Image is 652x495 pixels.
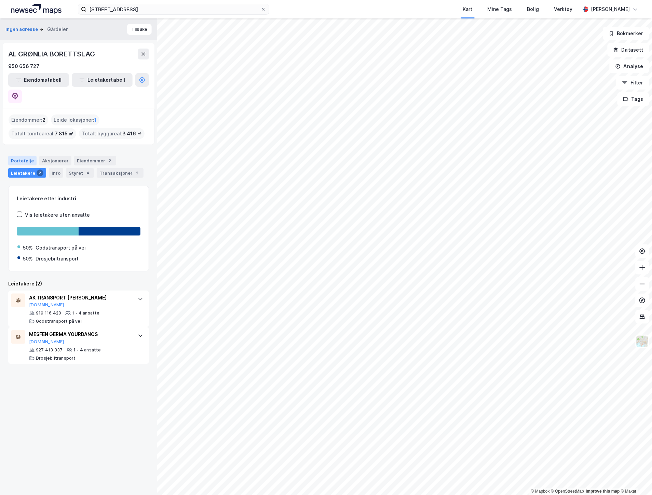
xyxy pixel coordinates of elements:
[55,130,73,138] span: 7 815 ㎡
[97,168,144,178] div: Transaksjoner
[36,244,86,252] div: Godstransport på vei
[84,170,91,176] div: 4
[73,347,101,353] div: 1 - 4 ansatte
[66,168,94,178] div: Styret
[618,462,652,495] iframe: Chat Widget
[586,489,620,494] a: Improve this map
[29,294,131,302] div: AK TRANSPORT [PERSON_NAME]
[25,211,90,219] div: Vis leietakere uten ansatte
[36,255,79,263] div: Drosjebiltransport
[636,335,649,348] img: Z
[618,462,652,495] div: Kontrollprogram for chat
[617,92,649,106] button: Tags
[94,116,97,124] span: 1
[554,5,573,13] div: Verktøy
[17,195,140,203] div: Leietakere etter industri
[616,76,649,90] button: Filter
[36,310,61,316] div: 919 116 420
[610,59,649,73] button: Analyse
[29,302,64,308] button: [DOMAIN_NAME]
[8,62,39,70] div: 950 656 727
[107,157,113,164] div: 2
[72,310,100,316] div: 1 - 4 ansatte
[86,4,261,14] input: Søk på adresse, matrikkel, gårdeiere, leietakere eller personer
[134,170,141,176] div: 2
[39,156,71,165] div: Aksjonærer
[527,5,539,13] div: Bolig
[8,168,46,178] div: Leietakere
[463,5,473,13] div: Kart
[29,330,131,338] div: MESFEN GERMA YOURDANOS
[72,73,133,87] button: Leietakertabell
[127,24,152,35] button: Tilbake
[488,5,512,13] div: Mine Tags
[8,156,37,165] div: Portefølje
[47,25,68,34] div: Gårdeier
[11,4,62,14] img: logo.a4113a55bc3d86da70a041830d287a7e.svg
[8,73,69,87] button: Eiendomstabell
[29,339,64,345] button: [DOMAIN_NAME]
[531,489,550,494] a: Mapbox
[79,128,145,139] div: Totalt byggareal :
[51,115,99,125] div: Leide lokasjoner :
[37,170,43,176] div: 2
[551,489,584,494] a: OpenStreetMap
[36,319,82,324] div: Godstransport på vei
[74,156,116,165] div: Eiendommer
[23,255,33,263] div: 50%
[8,49,96,59] div: AL GRØNLIA BORETTSLAG
[608,43,649,57] button: Datasett
[5,26,39,33] button: Ingen adresse
[36,347,63,353] div: 927 413 337
[49,168,63,178] div: Info
[42,116,45,124] span: 2
[9,115,48,125] div: Eiendommer :
[36,356,76,361] div: Drosjebiltransport
[603,27,649,40] button: Bokmerker
[9,128,76,139] div: Totalt tomteareal :
[591,5,630,13] div: [PERSON_NAME]
[122,130,142,138] span: 3 416 ㎡
[23,244,33,252] div: 50%
[8,280,149,288] div: Leietakere (2)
